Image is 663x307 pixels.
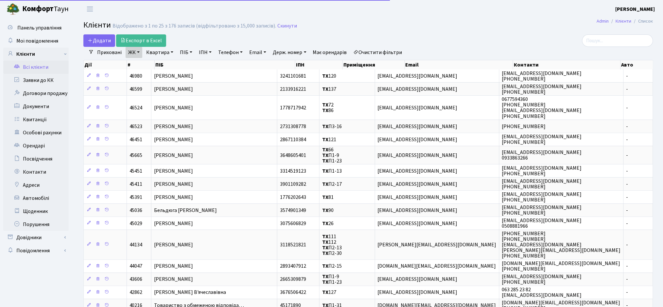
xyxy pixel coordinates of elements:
[116,34,166,47] a: Експорт в Excel
[322,86,336,93] span: 137
[154,220,193,227] span: [PERSON_NAME]
[513,60,621,69] th: Контакти
[3,165,69,179] a: Контакти
[270,47,309,58] a: Держ. номер
[378,86,458,93] span: [EMAIL_ADDRESS][DOMAIN_NAME]
[280,86,306,93] span: 2133916221
[322,72,336,80] span: 120
[502,164,582,177] span: [EMAIL_ADDRESS][DOMAIN_NAME] [PHONE_NUMBER]
[95,47,124,58] a: Приховані
[3,48,69,61] a: Клієнти
[322,86,328,93] b: ТХ
[3,100,69,113] a: Документи
[626,276,628,283] span: -
[113,23,276,29] div: Відображено з 1 по 25 з 176 записів (відфільтровано з 15,000 записів).
[378,241,497,248] span: [PERSON_NAME][EMAIL_ADDRESS][DOMAIN_NAME]
[322,278,328,286] b: ТХ
[280,207,306,214] span: 3574901349
[130,263,143,270] span: 44047
[7,3,20,16] img: logo.png
[130,194,143,201] span: 45391
[322,107,328,114] b: ТХ
[502,273,582,286] span: [EMAIL_ADDRESS][DOMAIN_NAME] [PHONE_NUMBER]
[322,146,328,153] b: ТХ
[626,194,628,201] span: -
[280,276,306,283] span: 2665309879
[582,34,653,47] input: Пошук...
[22,4,54,14] b: Комфорт
[154,276,193,283] span: [PERSON_NAME]
[277,23,297,29] a: Скинути
[502,260,620,273] span: [DOMAIN_NAME][EMAIL_ADDRESS][DOMAIN_NAME] [PHONE_NUMBER]
[126,47,142,58] a: ЖК
[130,104,143,111] span: 46524
[280,181,306,188] span: 3901109282
[322,194,328,201] b: ТХ
[322,167,342,175] span: П1-13
[154,86,193,93] span: [PERSON_NAME]
[322,152,328,159] b: ТХ
[88,37,111,44] span: Додати
[280,152,306,159] span: 3648605401
[621,60,654,69] th: Авто
[130,207,143,214] span: 45036
[378,72,458,80] span: [EMAIL_ADDRESS][DOMAIN_NAME]
[616,5,655,13] a: [PERSON_NAME]
[154,136,193,143] span: [PERSON_NAME]
[378,194,458,201] span: [EMAIL_ADDRESS][DOMAIN_NAME]
[154,263,193,270] span: [PERSON_NAME]
[322,136,336,143] span: 121
[3,21,69,34] a: Панель управління
[626,104,628,111] span: -
[280,289,306,296] span: 3676506422
[3,61,69,74] a: Всі клієнти
[3,179,69,192] a: Адреси
[378,181,458,188] span: [EMAIL_ADDRESS][DOMAIN_NAME]
[626,241,628,248] span: -
[626,152,628,159] span: -
[3,113,69,126] a: Квитанції
[322,207,334,214] span: 90
[3,152,69,165] a: Посвідчення
[16,37,58,45] span: Мої повідомлення
[130,289,143,296] span: 42862
[502,191,582,203] span: [EMAIL_ADDRESS][DOMAIN_NAME] [PHONE_NUMBER]
[378,152,458,159] span: [EMAIL_ADDRESS][DOMAIN_NAME]
[280,167,306,175] span: 3314519123
[130,181,143,188] span: 45411
[3,139,69,152] a: Орендарі
[626,136,628,143] span: -
[3,126,69,139] a: Особові рахунки
[322,289,336,296] span: 127
[154,207,217,214] span: Бельдюга [PERSON_NAME]
[322,244,328,251] b: ТХ
[154,241,193,248] span: [PERSON_NAME]
[322,220,334,227] span: 26
[322,136,328,143] b: ТХ
[597,18,609,25] a: Admin
[3,74,69,87] a: Заявки до КК
[295,60,343,69] th: ІПН
[322,157,328,164] b: ТХ
[351,47,405,58] a: Очистити фільтри
[84,60,127,69] th: Дії
[626,289,628,296] span: -
[626,207,628,214] span: -
[154,152,193,159] span: [PERSON_NAME]
[154,289,226,296] span: [PERSON_NAME] В'ячеславівна
[502,149,582,162] span: [EMAIL_ADDRESS][DOMAIN_NAME] 0933863266
[378,207,458,214] span: [EMAIL_ADDRESS][DOMAIN_NAME]
[322,123,328,130] b: ТХ
[405,60,513,69] th: Email
[632,18,653,25] li: Список
[378,220,458,227] span: [EMAIL_ADDRESS][DOMAIN_NAME]
[247,47,269,58] a: Email
[3,205,69,218] a: Щоденник
[378,289,458,296] span: [EMAIL_ADDRESS][DOMAIN_NAME]
[154,181,193,188] span: [PERSON_NAME]
[322,250,328,257] b: ТХ
[130,241,143,248] span: 44134
[130,86,143,93] span: 46599
[82,4,98,14] button: Переключити навігацію
[502,83,582,96] span: [EMAIL_ADDRESS][DOMAIN_NAME] [PHONE_NUMBER]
